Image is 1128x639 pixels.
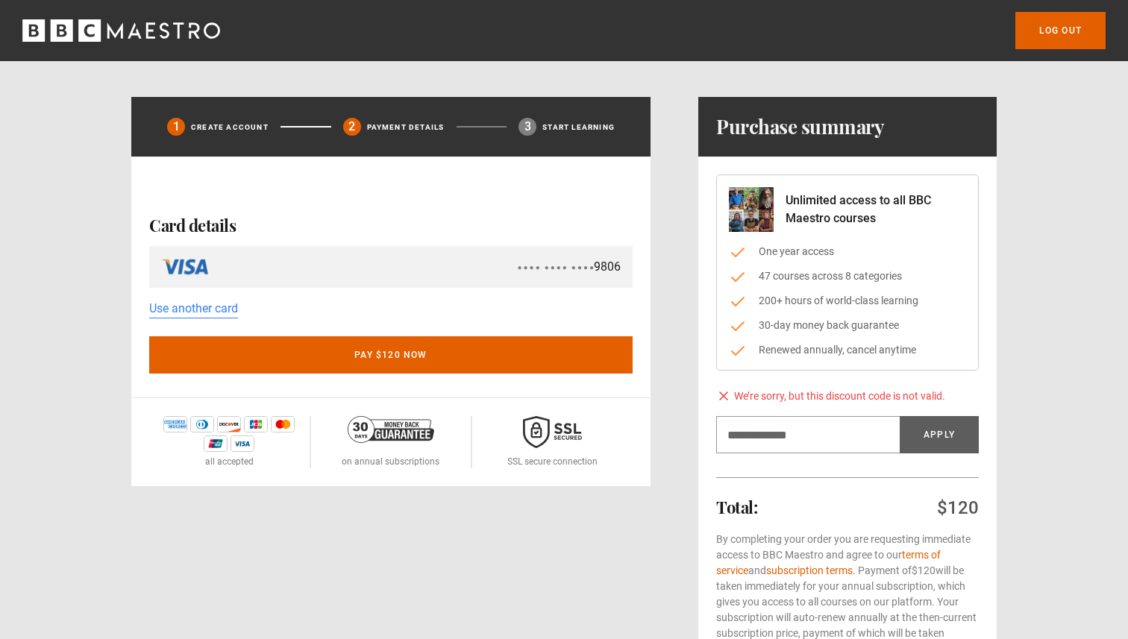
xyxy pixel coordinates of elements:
button: Pay $120 now [149,336,633,374]
h2: Total: [716,498,757,516]
a: subscription terms [766,564,853,576]
img: jcb [244,416,268,432]
p: all accepted [205,455,254,468]
div: 3 [518,118,536,136]
button: Apply [900,416,979,453]
span: We’re sorry, but this discount code is not valid. [734,388,945,404]
img: visa [231,435,254,452]
div: 2 [343,118,361,136]
a: Use another card [149,300,238,318]
p: SSL secure connection [507,455,598,468]
img: visa [161,252,210,282]
img: diners [190,416,214,432]
li: One year access [729,244,966,259]
p: Start learning [542,122,615,133]
img: mastercard [271,416,295,432]
p: Create Account [191,122,269,133]
h1: Purchase summary [716,115,884,139]
li: Renewed annually, cancel anytime [729,342,966,358]
p: Unlimited access to all BBC Maestro courses [786,192,966,227]
li: 200+ hours of world-class learning [729,293,966,309]
img: amex [163,416,187,432]
span: $120 [912,564,936,576]
li: 47 courses across 8 categories [729,268,966,284]
div: 1 [167,118,185,136]
span: ● ● ● ● ● ● ● ● ● ● ● ● [518,262,594,273]
img: 30-day-money-back-guarantee-c866a5dd536ff72a469b.png [348,416,434,443]
h2: Card details [149,216,633,234]
p: on annual subscriptions [342,455,439,468]
a: Log out [1015,12,1106,49]
iframe: Secure payment button frame [149,174,633,204]
div: $120 [937,496,979,520]
li: 30-day money back guarantee [729,318,966,333]
img: unionpay [204,435,228,452]
svg: BBC Maestro [22,19,220,42]
img: discover [217,416,241,432]
div: 9806 [518,258,621,276]
p: Payment details [367,122,445,133]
